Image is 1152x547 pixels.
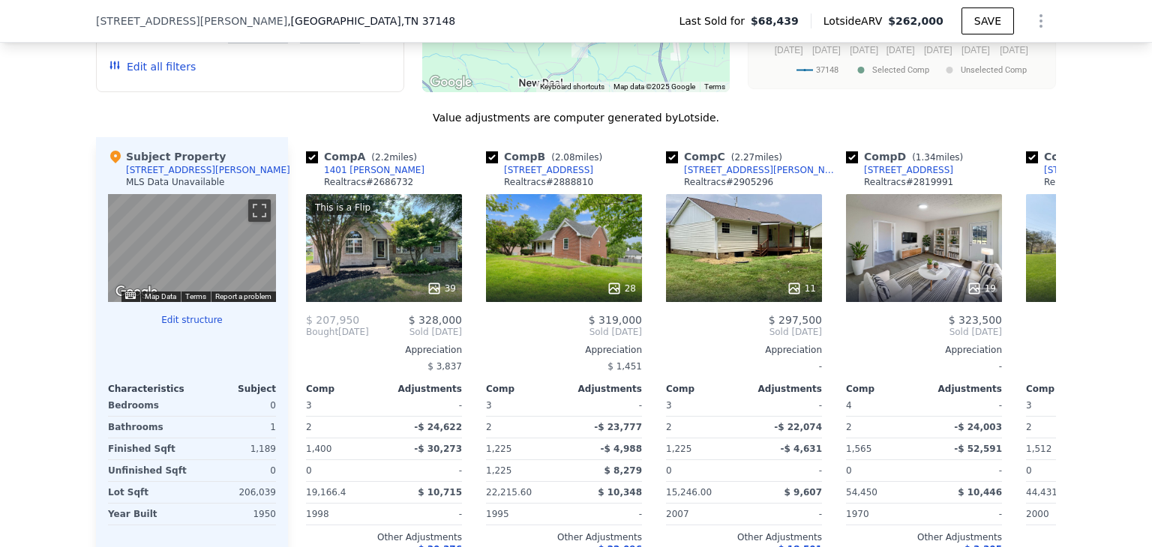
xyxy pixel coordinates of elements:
text: 37148 [816,65,838,75]
div: 2852 Highway 76 [565,26,594,64]
text: [DATE] [886,45,915,55]
button: Edit all filters [109,59,196,74]
div: Realtracs # 2686732 [324,176,413,188]
span: $ 9,607 [784,487,822,498]
div: - [747,504,822,525]
div: Comp D [846,149,969,164]
span: 2.08 [555,152,575,163]
span: 1,225 [666,444,691,454]
div: 39 [427,281,456,296]
div: 11 [787,281,816,296]
div: [STREET_ADDRESS][PERSON_NAME] [684,164,840,176]
div: - [567,504,642,525]
text: [DATE] [812,45,841,55]
a: [STREET_ADDRESS] [846,164,953,176]
button: Show Options [1026,6,1056,36]
div: - [747,395,822,416]
span: Sold [DATE] [846,326,1002,338]
div: Appreciation [306,344,462,356]
button: Keyboard shortcuts [540,82,604,92]
span: $ 3,837 [427,361,462,372]
div: Comp A [306,149,423,164]
div: Appreciation [666,344,822,356]
span: Lotside ARV [823,13,888,28]
a: Open this area in Google Maps (opens a new window) [112,282,161,302]
span: $ 297,500 [769,314,822,326]
span: $ 319,000 [589,314,642,326]
div: Value adjustments are computer generated by Lotside . [96,110,1056,125]
div: Other Adjustments [846,531,1002,543]
div: 1950 [195,504,276,525]
span: 1,512 [1026,444,1051,454]
div: Adjustments [744,383,822,395]
div: Comp [846,383,924,395]
button: Edit structure [108,314,276,326]
span: 4 [846,400,852,411]
span: Map data ©2025 Google [613,82,695,91]
span: 3 [1026,400,1032,411]
span: Sold [DATE] [666,326,822,338]
div: - [927,460,1002,481]
div: Adjustments [564,383,642,395]
span: 1,565 [846,444,871,454]
text: [DATE] [775,45,803,55]
div: 2000 [1026,504,1101,525]
text: [DATE] [924,45,952,55]
div: Appreciation [486,344,642,356]
text: Unselected Comp [961,65,1027,75]
div: Lot Sqft [108,482,189,503]
div: - [387,460,462,481]
div: Other Adjustments [306,531,462,543]
button: SAVE [961,7,1014,34]
div: 2 [846,417,921,438]
span: -$ 22,074 [774,422,822,432]
div: 1,189 [195,438,276,459]
div: 1 [195,417,276,438]
div: - [747,460,822,481]
div: [STREET_ADDRESS] [504,164,593,176]
div: 0 [195,460,276,481]
div: 0 [195,395,276,416]
div: Map [108,194,276,302]
div: Adjustments [924,383,1002,395]
a: [STREET_ADDRESS] [486,164,593,176]
div: 2007 [666,504,741,525]
div: - [387,395,462,416]
span: $ 328,000 [409,314,462,326]
div: Comp [306,383,384,395]
div: 1995 [486,504,561,525]
text: [DATE] [1000,45,1028,55]
div: Realtracs # 2819991 [864,176,953,188]
div: [DATE] [306,326,369,338]
div: Subject Property [108,149,226,164]
a: Terms (opens in new tab) [185,292,206,300]
div: Appreciation [846,344,1002,356]
span: -$ 24,622 [414,422,462,432]
span: 1.34 [916,152,936,163]
div: - [846,356,1002,377]
div: Unfinished Sqft [108,460,189,481]
a: [STREET_ADDRESS][PERSON_NAME] [666,164,840,176]
div: - [927,395,1002,416]
span: 1,225 [486,444,511,454]
div: 1970 [846,504,921,525]
span: $ 10,446 [958,487,1002,498]
span: -$ 4,631 [781,444,822,454]
div: 2 [666,417,741,438]
div: Subject [192,383,276,395]
div: Comp [666,383,744,395]
div: - [666,356,822,377]
span: 19,166.4 [306,487,346,498]
text: $150 [763,33,783,43]
div: - [387,504,462,525]
a: Open this area in Google Maps (opens a new window) [426,73,475,92]
span: $262,000 [888,15,943,27]
div: Comp B [486,149,608,164]
div: 206,039 [195,482,276,503]
div: Comp [486,383,564,395]
span: , TN 37148 [401,15,455,27]
span: 0 [846,465,852,476]
button: Keyboard shortcuts [125,292,136,299]
span: 15,246.00 [666,487,712,498]
span: Sold [DATE] [369,326,462,338]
